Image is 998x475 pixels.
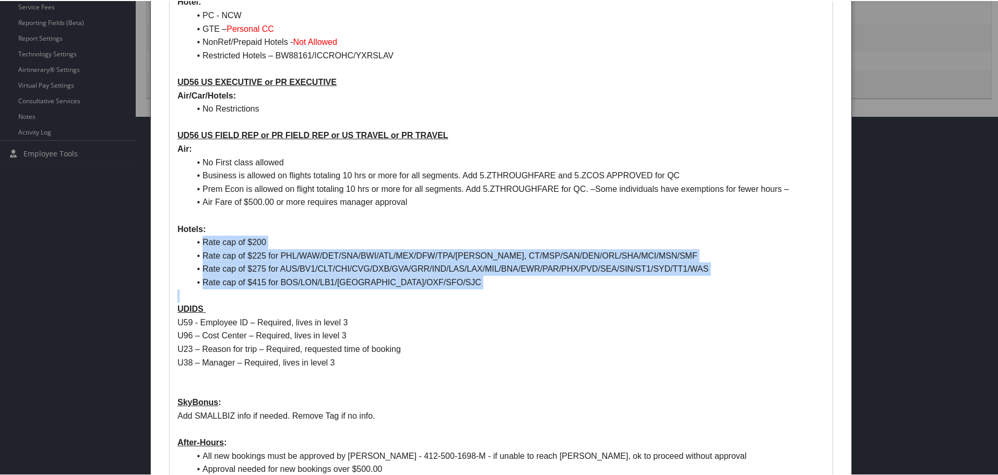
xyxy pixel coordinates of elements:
li: Prem Econ is allowed on flight totaling 10 hrs or more for all segments. Add 5.ZTHROUGHFARE for Q... [190,181,825,195]
li: No First class allowed [190,155,825,168]
p: U38 – Manager – Required, lives in level 3 [177,355,825,369]
u: UD56 US EXECUTIVE or PR EXECUTIVE [177,77,337,86]
li: Approval needed for new bookings over $500.00 [190,461,825,475]
u: After-Hours [177,437,224,446]
li: No Restrictions [190,101,825,115]
li: Business is allowed on flights totaling 10 hrs or more for all segments. Add 5.ZTHROUGHFARE and 5... [190,168,825,181]
li: GTE – [190,21,825,35]
strong: : [177,437,227,446]
strong: Hotels: [177,224,206,233]
li: Rate cap of $275 for AUS/BV1/CLT/CHI/CVG/DXB/GVA/GRR/IND/LAS/LAX/MIL/BNA/EWR/PAR/PHX/PVD/SEA/SIN/... [190,261,825,275]
li: PC - NCW [190,8,825,21]
u: UD56 US FIELD REP or PR FIELD REP or US TRAVEL or PR TRAVEL [177,130,448,139]
strong: Air/Car/Hotels: [177,90,236,99]
p: U23 – Reason for trip – Required, requested time of booking [177,342,825,355]
li: NonRef/Prepaid Hotels - [190,34,825,48]
li: Rate cap of $415 for BOS/LON/LB1/[GEOGRAPHIC_DATA]/OXF/SFO/SJC [190,275,825,288]
span: Not Allowed [293,36,337,45]
p: Add SMALLBIZ info if needed. Remove Tag if no info. [177,408,825,422]
u: SkyBonus [177,397,218,406]
p: U59 - Employee ID – Required, lives in level 3 [177,315,825,328]
strong: : [177,397,221,406]
strong: Air: [177,143,192,152]
li: Air Fare of $500.00 or more requires manager approval [190,194,825,208]
li: Restricted Hotels – BW88161/ICCROHC/YXRSLAV [190,48,825,62]
li: Rate cap of $225 for PHL/WAW/DET/SNA/BWI/ATL/MEX/DFW/TPA/[PERSON_NAME], CT/MSP/SAN/DEN/ORL/SHA/MC... [190,248,825,262]
span: Personal CC [227,23,274,32]
u: UDIDS [177,303,204,312]
p: U96 – Cost Center – Required, lives in level 3 [177,328,825,342]
li: Rate cap of $200 [190,235,825,248]
li: All new bookings must be approved by [PERSON_NAME] - 412-500-1698-M - if unable to reach [PERSON_... [190,448,825,462]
